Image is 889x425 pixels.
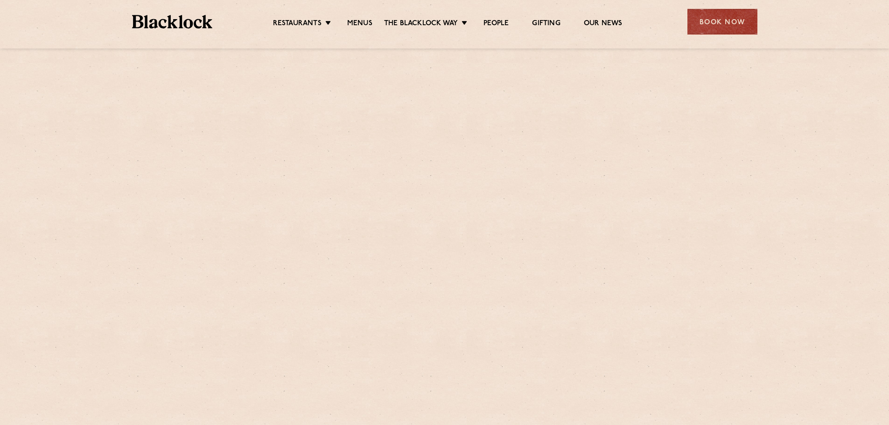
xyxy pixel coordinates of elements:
[584,19,623,29] a: Our News
[687,9,757,35] div: Book Now
[483,19,509,29] a: People
[132,15,213,28] img: BL_Textured_Logo-footer-cropped.svg
[532,19,560,29] a: Gifting
[384,19,458,29] a: The Blacklock Way
[347,19,372,29] a: Menus
[273,19,322,29] a: Restaurants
